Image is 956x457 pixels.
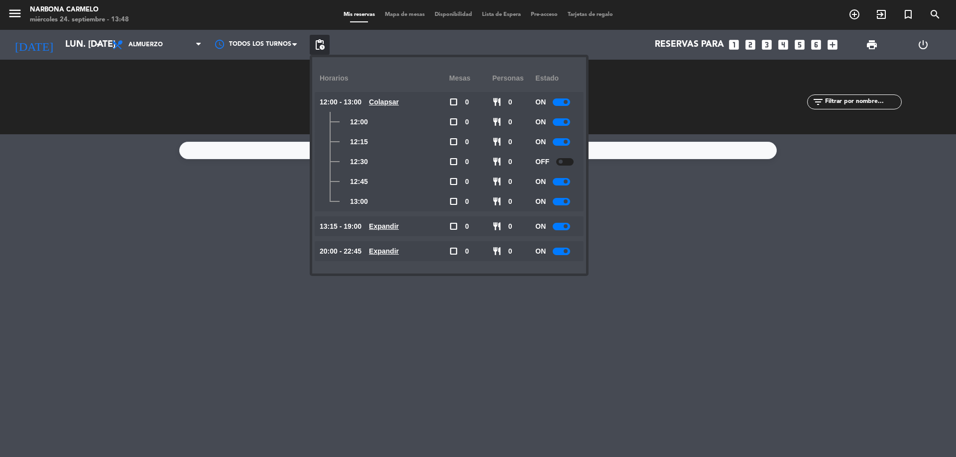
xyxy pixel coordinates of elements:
[492,137,501,146] span: restaurant
[824,96,901,107] input: Filtrar por nombre...
[477,12,526,17] span: Lista de Espera
[465,116,469,128] span: 0
[793,38,806,51] i: looks_5
[449,197,458,206] span: check_box_outline_blank
[320,65,449,92] div: Horarios
[449,222,458,231] span: check_box_outline_blank
[465,96,469,108] span: 0
[526,12,563,17] span: Pre-acceso
[449,65,492,92] div: Mesas
[320,246,361,257] span: 20:00 - 22:45
[535,116,546,128] span: ON
[848,8,860,20] i: add_circle_outline
[465,176,469,187] span: 0
[812,96,824,108] i: filter_list
[320,221,361,232] span: 13:15 - 19:00
[508,246,512,257] span: 0
[314,39,326,51] span: pending_actions
[369,222,399,230] u: Expandir
[655,40,724,50] span: Reservas para
[929,8,941,20] i: search
[917,39,929,51] i: power_settings_new
[350,156,368,168] span: 12:30
[563,12,618,17] span: Tarjetas de regalo
[7,6,22,24] button: menu
[875,8,887,20] i: exit_to_app
[826,38,839,51] i: add_box
[508,136,512,148] span: 0
[535,176,546,187] span: ON
[350,116,368,128] span: 12:00
[508,196,512,207] span: 0
[465,196,469,207] span: 0
[7,34,60,56] i: [DATE]
[508,96,512,108] span: 0
[492,65,536,92] div: personas
[508,221,512,232] span: 0
[508,176,512,187] span: 0
[350,136,368,148] span: 12:15
[30,5,129,15] div: Narbona Carmelo
[7,6,22,21] i: menu
[492,222,501,231] span: restaurant
[449,137,458,146] span: check_box_outline_blank
[339,12,380,17] span: Mis reservas
[430,12,477,17] span: Disponibilidad
[744,38,757,51] i: looks_two
[30,15,129,25] div: miércoles 24. septiembre - 13:48
[465,136,469,148] span: 0
[380,12,430,17] span: Mapa de mesas
[535,136,546,148] span: ON
[465,221,469,232] span: 0
[508,116,512,128] span: 0
[449,117,458,126] span: check_box_outline_blank
[465,156,469,168] span: 0
[369,98,399,106] u: Colapsar
[902,8,914,20] i: turned_in_not
[535,65,579,92] div: Estado
[350,196,368,207] span: 13:00
[492,197,501,206] span: restaurant
[810,38,823,51] i: looks_6
[465,246,469,257] span: 0
[93,39,105,51] i: arrow_drop_down
[535,156,549,168] span: OFF
[897,30,949,60] div: LOG OUT
[350,176,368,187] span: 12:45
[535,196,546,207] span: ON
[492,117,501,126] span: restaurant
[535,246,546,257] span: ON
[369,247,399,255] u: Expandir
[777,38,790,51] i: looks_4
[449,177,458,186] span: check_box_outline_blank
[492,97,501,106] span: restaurant
[449,97,458,106] span: check_box_outline_blank
[449,157,458,166] span: check_box_outline_blank
[535,96,546,108] span: ON
[727,38,740,51] i: looks_one
[760,38,773,51] i: looks_3
[128,41,163,48] span: Almuerzo
[535,221,546,232] span: ON
[492,247,501,256] span: restaurant
[492,157,501,166] span: restaurant
[320,96,361,108] span: 12:00 - 13:00
[492,177,501,186] span: restaurant
[449,247,458,256] span: check_box_outline_blank
[866,39,878,51] span: print
[508,156,512,168] span: 0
